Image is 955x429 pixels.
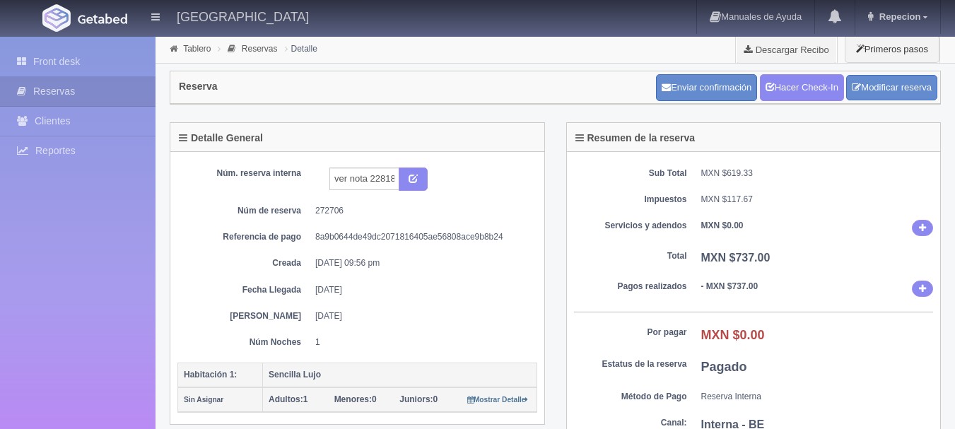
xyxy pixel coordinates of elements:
dt: Impuestos [574,194,687,206]
span: Repecion [876,11,921,22]
b: Habitación 1: [184,370,237,380]
dt: Referencia de pago [188,231,301,243]
img: Getabed [78,13,127,24]
dd: [DATE] [315,284,527,296]
dt: Canal: [574,417,687,429]
span: 0 [399,394,438,404]
strong: Juniors: [399,394,433,404]
a: Tablero [183,44,211,54]
span: 0 [334,394,377,404]
dt: Total [574,250,687,262]
b: MXN $0.00 [701,328,765,342]
h4: Reserva [179,81,218,92]
dt: Creada [188,257,301,269]
b: Pagado [701,360,747,374]
button: Primeros pasos [845,35,939,63]
b: MXN $737.00 [701,252,771,264]
a: Hacer Check-In [760,74,844,101]
h4: Detalle General [179,133,263,143]
a: Mostrar Detalle [467,394,529,404]
dt: Núm. reserva interna [188,168,301,180]
dd: 272706 [315,205,527,217]
a: Descargar Recibo [736,35,837,64]
dt: Método de Pago [574,391,687,403]
h4: Resumen de la reserva [575,133,696,143]
img: Getabed [42,4,71,32]
dt: Núm de reserva [188,205,301,217]
a: Reservas [242,44,278,54]
th: Sencilla Lujo [263,363,537,387]
dd: 8a9b0644de49dc2071816405ae56808ace9b8b24 [315,231,527,243]
dt: [PERSON_NAME] [188,310,301,322]
dd: Reserva Interna [701,391,934,403]
b: - MXN $737.00 [701,281,758,291]
b: MXN $0.00 [701,221,744,230]
a: Modificar reserva [846,75,937,101]
button: Enviar confirmación [656,74,757,101]
dt: Pagos realizados [574,281,687,293]
li: Detalle [281,42,321,55]
h4: [GEOGRAPHIC_DATA] [177,7,309,25]
dt: Fecha Llegada [188,284,301,296]
dt: Núm Noches [188,336,301,348]
dd: [DATE] [315,310,527,322]
strong: Adultos: [269,394,303,404]
span: 1 [269,394,307,404]
small: Mostrar Detalle [467,396,529,404]
strong: Menores: [334,394,372,404]
dd: MXN $117.67 [701,194,934,206]
dd: [DATE] 09:56 pm [315,257,527,269]
dt: Servicios y adendos [574,220,687,232]
small: Sin Asignar [184,396,223,404]
dd: MXN $619.33 [701,168,934,180]
dd: 1 [315,336,527,348]
dt: Sub Total [574,168,687,180]
dt: Por pagar [574,327,687,339]
dt: Estatus de la reserva [574,358,687,370]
